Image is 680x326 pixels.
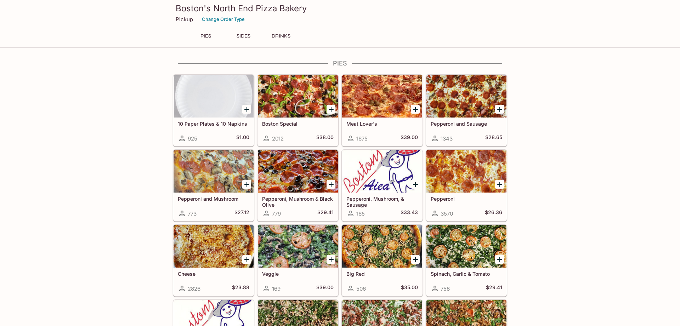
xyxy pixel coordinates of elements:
div: Cheese [174,225,254,268]
a: Pepperoni, Mushroom & Black Olive779$29.41 [257,150,338,221]
span: 779 [272,210,281,217]
h5: $39.00 [316,284,334,293]
h3: Boston's North End Pizza Bakery [176,3,504,14]
button: SIDES [227,31,259,41]
a: Pepperoni3570$26.36 [426,150,507,221]
h5: Meat Lover's [346,121,418,127]
div: Spinach, Garlic & Tomato [426,225,506,268]
button: Add Pepperoni and Sausage [495,105,504,114]
a: Pepperoni and Sausage1343$28.65 [426,75,507,146]
button: Add Spinach, Garlic & Tomato [495,255,504,264]
button: DRINKS [265,31,297,41]
button: Add 10 Paper Plates & 10 Napkins [242,105,251,114]
span: 165 [356,210,365,217]
div: Meat Lover's [342,75,422,118]
h5: $26.36 [485,209,502,218]
button: Add Boston Special [327,105,335,114]
div: Pepperoni, Mushroom, & Sausage [342,150,422,193]
a: Spinach, Garlic & Tomato758$29.41 [426,225,507,296]
h5: $35.00 [401,284,418,293]
span: 925 [188,135,197,142]
h5: Pepperoni [431,196,502,202]
h5: Spinach, Garlic & Tomato [431,271,502,277]
h5: Pepperoni, Mushroom, & Sausage [346,196,418,207]
span: 3570 [441,210,453,217]
button: Add Meat Lover's [411,105,420,114]
div: Pepperoni [426,150,506,193]
h5: $29.41 [317,209,334,218]
h5: $33.43 [401,209,418,218]
button: Add Cheese [242,255,251,264]
button: Add Pepperoni [495,180,504,189]
h5: $39.00 [401,134,418,143]
span: 1675 [356,135,368,142]
h5: Cheese [178,271,249,277]
h5: $28.65 [485,134,502,143]
a: Pepperoni and Mushroom773$27.12 [173,150,254,221]
h5: Veggie [262,271,334,277]
a: Veggie169$39.00 [257,225,338,296]
button: Change Order Type [199,14,248,25]
h5: $1.00 [236,134,249,143]
h5: $27.12 [234,209,249,218]
p: Pickup [176,16,193,23]
h5: Big Red [346,271,418,277]
span: 2012 [272,135,284,142]
div: Pepperoni and Mushroom [174,150,254,193]
h5: Pepperoni and Sausage [431,121,502,127]
div: Pepperoni, Mushroom & Black Olive [258,150,338,193]
span: 169 [272,285,280,292]
a: Boston Special2012$38.00 [257,75,338,146]
button: PIES [190,31,222,41]
span: 2826 [188,285,200,292]
h5: $23.88 [232,284,249,293]
button: Add Big Red [411,255,420,264]
h5: $38.00 [316,134,334,143]
span: 773 [188,210,197,217]
h5: $29.41 [486,284,502,293]
button: Add Pepperoni, Mushroom & Black Olive [327,180,335,189]
a: 10 Paper Plates & 10 Napkins925$1.00 [173,75,254,146]
h5: 10 Paper Plates & 10 Napkins [178,121,249,127]
span: 506 [356,285,366,292]
h5: Pepperoni and Mushroom [178,196,249,202]
h4: PIES [173,59,507,67]
button: Add Pepperoni and Mushroom [242,180,251,189]
button: Add Veggie [327,255,335,264]
div: Veggie [258,225,338,268]
a: Meat Lover's1675$39.00 [342,75,423,146]
div: Pepperoni and Sausage [426,75,506,118]
span: 758 [441,285,450,292]
span: 1343 [441,135,453,142]
button: Add Pepperoni, Mushroom, & Sausage [411,180,420,189]
a: Cheese2826$23.88 [173,225,254,296]
h5: Boston Special [262,121,334,127]
div: Big Red [342,225,422,268]
h5: Pepperoni, Mushroom & Black Olive [262,196,334,207]
a: Pepperoni, Mushroom, & Sausage165$33.43 [342,150,423,221]
div: Boston Special [258,75,338,118]
div: 10 Paper Plates & 10 Napkins [174,75,254,118]
a: Big Red506$35.00 [342,225,423,296]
